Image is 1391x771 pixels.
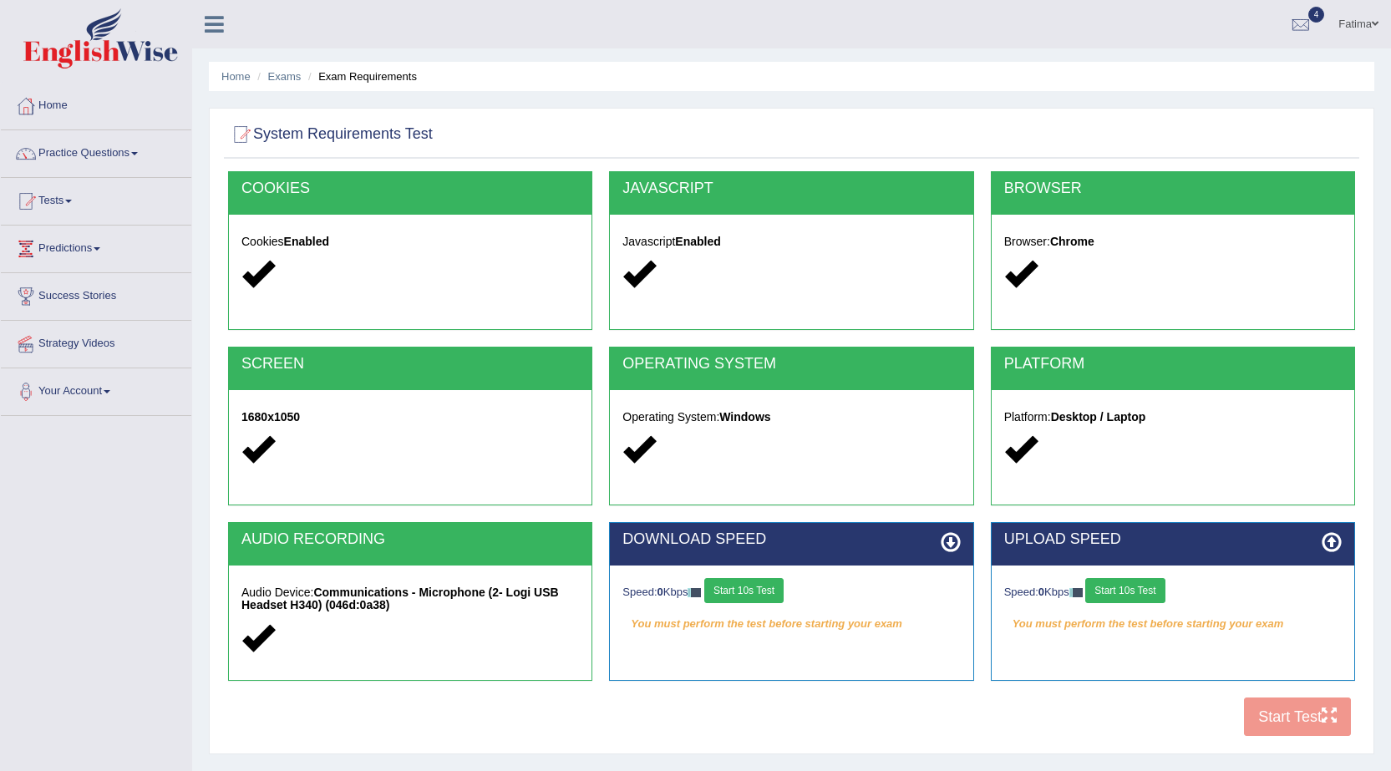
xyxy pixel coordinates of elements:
a: Predictions [1,226,191,267]
strong: Communications - Microphone (2- Logi USB Headset H340) (046d:0a38) [241,586,559,611]
h5: Audio Device: [241,586,579,612]
h2: PLATFORM [1004,356,1342,373]
strong: 0 [657,586,663,598]
strong: Enabled [675,235,720,248]
a: Success Stories [1,273,191,315]
h2: SCREEN [241,356,579,373]
button: Start 10s Test [1085,578,1165,603]
a: Home [221,70,251,83]
a: Tests [1,178,191,220]
button: Start 10s Test [704,578,784,603]
h2: OPERATING SYSTEM [622,356,960,373]
img: ajax-loader-fb-connection.gif [1069,588,1083,597]
h5: Javascript [622,236,960,248]
strong: Enabled [284,235,329,248]
strong: Windows [719,410,770,424]
h2: AUDIO RECORDING [241,531,579,548]
div: Speed: Kbps [1004,578,1342,607]
a: Home [1,83,191,124]
em: You must perform the test before starting your exam [1004,611,1342,637]
h2: JAVASCRIPT [622,180,960,197]
a: Exams [268,70,302,83]
h2: System Requirements Test [228,122,433,147]
strong: 1680x1050 [241,410,300,424]
img: ajax-loader-fb-connection.gif [688,588,701,597]
h2: COOKIES [241,180,579,197]
h2: UPLOAD SPEED [1004,531,1342,548]
a: Practice Questions [1,130,191,172]
h2: BROWSER [1004,180,1342,197]
h5: Platform: [1004,411,1342,424]
strong: 0 [1038,586,1044,598]
h5: Operating System: [622,411,960,424]
div: Speed: Kbps [622,578,960,607]
strong: Desktop / Laptop [1051,410,1146,424]
em: You must perform the test before starting your exam [622,611,960,637]
h2: DOWNLOAD SPEED [622,531,960,548]
a: Strategy Videos [1,321,191,363]
strong: Chrome [1050,235,1094,248]
h5: Cookies [241,236,579,248]
span: 4 [1308,7,1325,23]
h5: Browser: [1004,236,1342,248]
a: Your Account [1,368,191,410]
li: Exam Requirements [304,68,417,84]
